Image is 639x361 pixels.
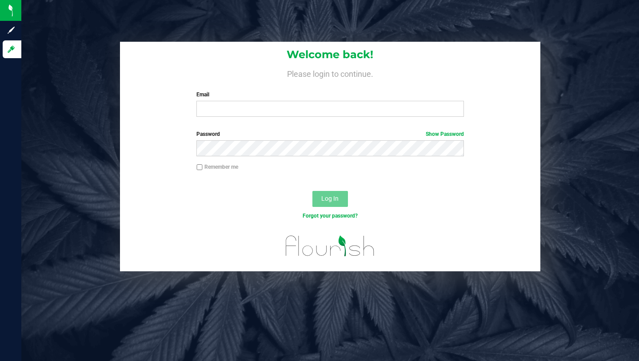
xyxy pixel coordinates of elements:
[426,131,464,137] a: Show Password
[7,26,16,35] inline-svg: Sign up
[196,164,203,171] input: Remember me
[312,191,348,207] button: Log In
[278,229,383,263] img: flourish_logo.svg
[196,131,220,137] span: Password
[303,213,358,219] a: Forgot your password?
[196,91,463,99] label: Email
[120,67,541,78] h4: Please login to continue.
[321,195,339,202] span: Log In
[196,163,238,171] label: Remember me
[120,49,541,60] h1: Welcome back!
[7,45,16,54] inline-svg: Log in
